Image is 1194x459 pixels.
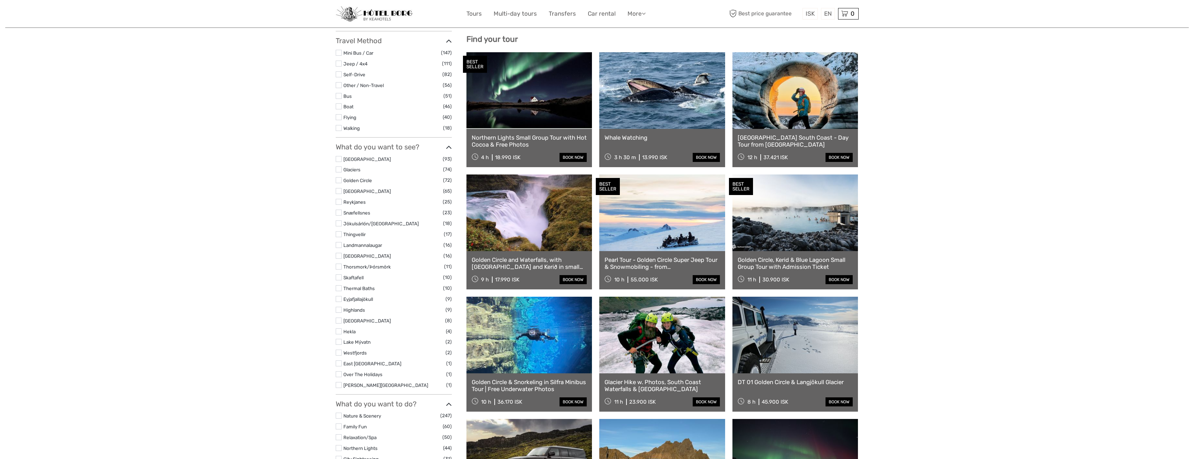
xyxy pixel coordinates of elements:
div: 37.421 ISK [763,154,788,161]
a: Thermal Baths [343,286,375,291]
span: ISK [806,10,815,17]
b: Find your tour [466,34,518,44]
a: Hekla [343,329,356,334]
a: Lake Mývatn [343,339,371,345]
a: Skaftafell [343,275,364,280]
a: book now [560,397,587,406]
a: Golden Circle [343,178,372,183]
h3: What do you want to do? [336,400,452,408]
span: (93) [443,155,452,163]
span: (72) [443,176,452,184]
div: 55.000 ISK [631,277,658,283]
div: 13.990 ISK [642,154,667,161]
span: (1) [446,359,452,367]
span: (4) [446,327,452,335]
a: Self-Drive [343,72,365,77]
div: 23.900 ISK [629,399,656,405]
span: (8) [445,317,452,325]
a: Whale Watching [604,134,720,141]
a: Northern Lights Small Group Tour with Hot Cocoa & Free Photos [472,134,587,148]
h3: What do you want to see? [336,143,452,151]
a: book now [693,275,720,284]
span: (9) [446,295,452,303]
div: BEST SELLER [463,56,487,73]
a: Family Fun [343,424,367,429]
a: Pearl Tour - Golden Circle Super Jeep Tour & Snowmobiling - from [GEOGRAPHIC_DATA] [604,256,720,271]
a: [GEOGRAPHIC_DATA] [343,253,391,259]
div: 45.900 ISK [762,399,788,405]
div: 18.990 ISK [495,154,520,161]
a: Thorsmork/Þórsmörk [343,264,391,270]
a: Thingvellir [343,232,366,237]
span: (25) [443,198,452,206]
a: Other / Non-Travel [343,83,384,88]
a: Relaxation/Spa [343,435,377,440]
h3: Travel Method [336,37,452,45]
span: 0 [850,10,855,17]
a: Westfjords [343,350,367,356]
a: Transfers [549,9,576,19]
a: book now [693,153,720,162]
a: Snæfellsnes [343,210,370,216]
a: [GEOGRAPHIC_DATA] [343,188,391,194]
span: (44) [443,444,452,452]
span: 12 h [747,154,757,161]
div: 30.900 ISK [762,277,789,283]
a: Golden Circle & Snorkeling in Silfra Minibus Tour | Free Underwater Photos [472,379,587,393]
a: Glaciers [343,167,360,172]
span: (10) [443,284,452,292]
span: (18) [443,219,452,227]
a: [GEOGRAPHIC_DATA] [343,318,391,324]
span: 9 h [481,277,489,283]
div: BEST SELLER [729,178,753,195]
span: (2) [446,338,452,346]
a: Golden Circle, Kerid & Blue Lagoon Small Group Tour with Admission Ticket [738,256,853,271]
a: book now [826,275,853,284]
span: 11 h [614,399,623,405]
a: [GEOGRAPHIC_DATA] [343,156,391,162]
a: book now [693,397,720,406]
a: book now [560,275,587,284]
span: (23) [443,209,452,217]
div: 36.170 ISK [497,399,522,405]
span: (1) [446,381,452,389]
span: (11) [444,263,452,271]
a: Jeep / 4x4 [343,61,367,67]
a: Over The Holidays [343,372,382,377]
a: Tours [466,9,482,19]
div: EN [821,8,835,20]
a: [GEOGRAPHIC_DATA] South Coast - Day Tour from [GEOGRAPHIC_DATA] [738,134,853,148]
a: Northern Lights [343,445,378,451]
span: (16) [443,241,452,249]
a: Landmannalaugar [343,242,382,248]
span: (16) [443,252,452,260]
img: 97-048fac7b-21eb-4351-ac26-83e096b89eb3_logo_small.jpg [336,6,412,22]
span: (18) [443,124,452,132]
span: (40) [443,113,452,121]
div: BEST SELLER [596,178,620,195]
span: 8 h [747,399,755,405]
a: Nature & Scenery [343,413,381,419]
span: Best price guarantee [728,8,801,20]
span: (10) [443,273,452,281]
a: book now [826,153,853,162]
span: (60) [443,422,452,430]
span: (9) [446,306,452,314]
a: Flying [343,115,356,120]
a: Bus [343,93,352,99]
a: Mini Bus / Car [343,50,373,56]
span: 4 h [481,154,489,161]
a: Car rental [588,9,616,19]
a: Golden Circle and Waterfalls, with [GEOGRAPHIC_DATA] and Kerið in small group [472,256,587,271]
div: 17.990 ISK [495,277,519,283]
span: (111) [442,60,452,68]
a: East [GEOGRAPHIC_DATA] [343,361,401,366]
span: (147) [441,49,452,57]
a: Glacier Hike w. Photos, South Coast Waterfalls & [GEOGRAPHIC_DATA] [604,379,720,393]
a: DT 01 Golden Circle & Langjökull Glacier [738,379,853,386]
span: (247) [440,412,452,420]
span: (2) [446,349,452,357]
span: (65) [443,187,452,195]
a: Walking [343,125,360,131]
a: Jökulsárlón/[GEOGRAPHIC_DATA] [343,221,419,226]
